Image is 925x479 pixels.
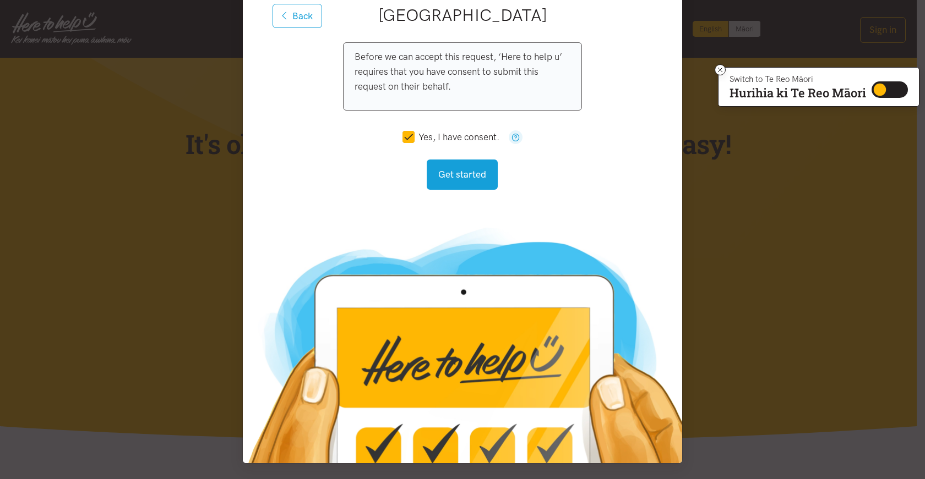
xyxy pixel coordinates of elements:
[278,4,647,27] h2: [GEOGRAPHIC_DATA]
[402,133,499,142] label: Yes, I have consent.
[273,4,322,28] button: Back
[730,76,866,82] p: Switch to Te Reo Māori
[730,88,866,98] p: Hurihia ki Te Reo Māori
[427,159,498,190] button: Get started
[355,49,570,95] p: Before we can accept this request, ‘Here to help u’ requires that you have consent to submit this...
